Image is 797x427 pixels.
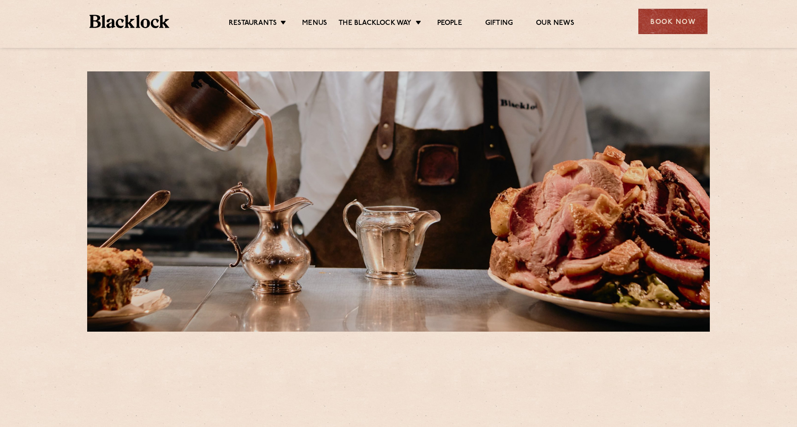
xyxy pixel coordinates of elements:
a: Gifting [485,19,513,29]
a: The Blacklock Way [339,19,411,29]
a: People [437,19,462,29]
div: Book Now [638,9,708,34]
img: BL_Textured_Logo-footer-cropped.svg [89,15,169,28]
a: Restaurants [229,19,277,29]
a: Menus [302,19,327,29]
a: Our News [536,19,574,29]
